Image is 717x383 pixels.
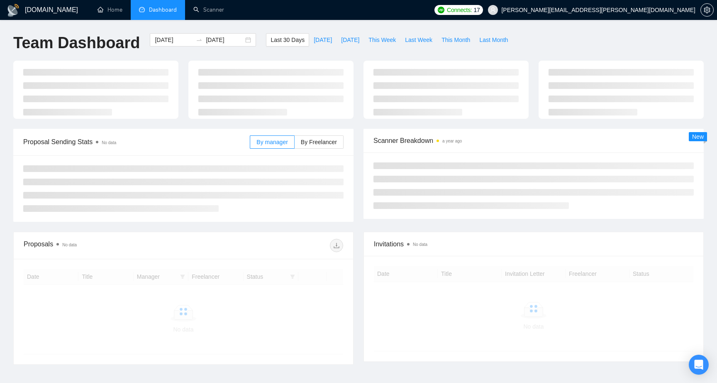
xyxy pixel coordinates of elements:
span: New [692,133,704,140]
span: Last 30 Days [271,35,305,44]
a: searchScanner [193,6,224,13]
span: No data [102,140,116,145]
div: Proposals [24,239,183,252]
button: [DATE] [309,33,337,47]
span: This Week [368,35,396,44]
button: This Month [437,33,475,47]
a: homeHome [98,6,122,13]
span: to [196,37,202,43]
a: setting [700,7,714,13]
span: [DATE] [341,35,359,44]
span: This Month [441,35,470,44]
h1: Team Dashboard [13,33,140,53]
span: Last Week [405,35,432,44]
span: Dashboard [149,6,177,13]
span: Invitations [374,239,693,249]
button: Last 30 Days [266,33,309,47]
button: Last Month [475,33,512,47]
span: By Freelancer [301,139,337,145]
span: user [490,7,496,13]
span: No data [62,243,77,247]
span: Connects: [447,5,472,15]
input: End date [206,35,244,44]
img: logo [7,4,20,17]
button: Last Week [400,33,437,47]
span: swap-right [196,37,202,43]
div: Open Intercom Messenger [689,355,709,375]
input: Start date [155,35,193,44]
button: [DATE] [337,33,364,47]
img: upwork-logo.png [438,7,444,13]
span: [DATE] [314,35,332,44]
span: Proposal Sending Stats [23,137,250,147]
span: Scanner Breakdown [373,135,694,146]
span: 17 [473,5,480,15]
span: No data [413,242,427,247]
button: This Week [364,33,400,47]
time: a year ago [442,139,462,143]
button: setting [700,3,714,17]
span: dashboard [139,7,145,12]
span: Last Month [479,35,508,44]
span: By manager [256,139,288,145]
